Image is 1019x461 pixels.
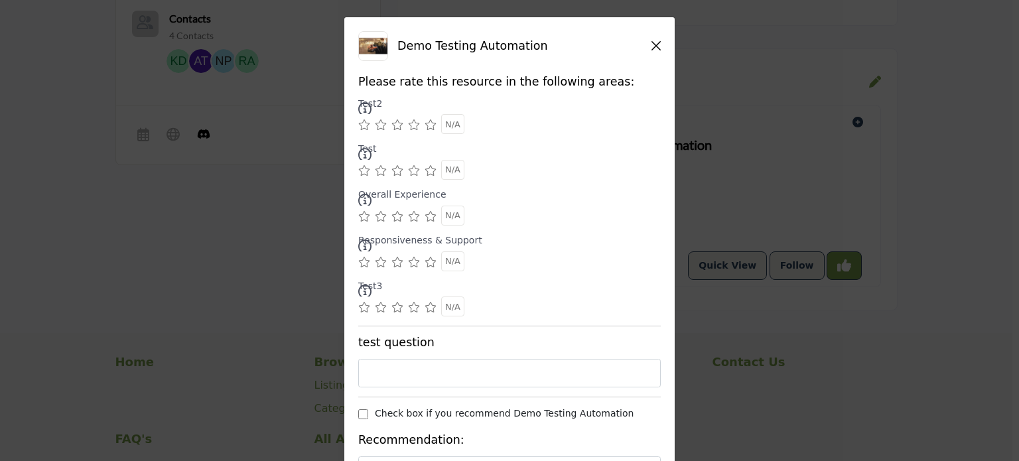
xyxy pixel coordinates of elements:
[445,302,460,312] span: N/A
[358,98,661,110] h6: test
[445,256,460,266] span: N/A
[651,39,661,53] div: Close
[358,200,661,201] i: How would you rate your overall experience working with this vendor?
[358,336,661,350] h5: test question
[358,291,661,292] i: test
[358,235,661,247] h6: Was the vendor timely, accessible, and helpful in communication and support?
[358,75,661,89] h5: Please rate this resource in the following areas:
[397,39,651,53] h5: Demo Testing Automation
[358,189,661,201] h6: How would you rate your overall experience working with this vendor?
[358,433,661,447] h5: Recommendation:
[358,31,388,61] img: Demo Testing Automation Logo
[375,407,634,421] label: Check box if you recommend Demo Testing Automation
[358,281,661,293] h6: test
[358,143,661,155] h6: test
[445,165,460,174] span: N/A
[358,246,661,247] i: Was the vendor timely, accessible, and helpful in communication and support?
[445,119,460,129] span: N/A
[445,210,460,220] span: N/A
